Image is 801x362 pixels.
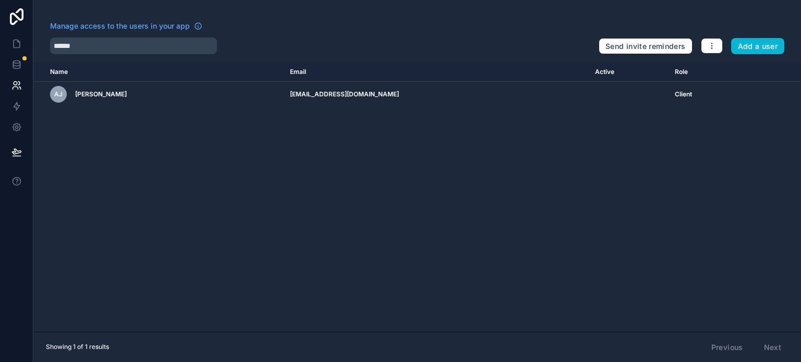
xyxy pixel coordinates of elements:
span: AJ [54,90,63,98]
div: scrollable content [33,63,801,332]
th: Name [33,63,284,82]
th: Role [669,63,743,82]
button: Add a user [731,38,785,55]
span: [PERSON_NAME] [75,90,127,98]
span: Manage access to the users in your app [50,21,190,31]
span: Client [675,90,692,98]
a: Manage access to the users in your app [50,21,202,31]
span: Showing 1 of 1 results [46,343,109,351]
th: Email [284,63,589,82]
td: [EMAIL_ADDRESS][DOMAIN_NAME] [284,82,589,107]
th: Active [589,63,669,82]
button: Send invite reminders [599,38,692,55]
